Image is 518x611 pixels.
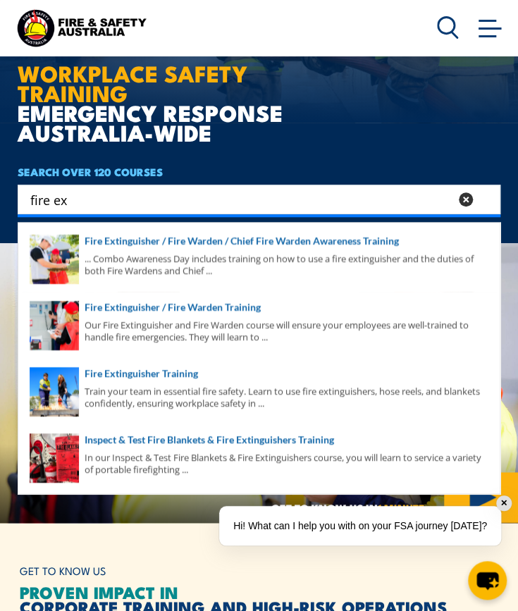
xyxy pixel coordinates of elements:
[18,163,500,181] h4: SEARCH OVER 120 COURSES
[20,578,178,604] span: PROVEN IMPACT IN
[20,558,498,584] h6: GET TO KNOW US
[18,55,247,110] strong: WORKPLACE SAFETY TRAINING
[30,300,488,315] a: Fire Extinguisher / Fire Warden Training
[33,190,452,209] form: Search form
[476,190,495,209] button: Search magnifier button
[468,561,507,600] button: chat-button
[30,366,488,381] a: Fire Extinguisher Training
[30,233,488,249] a: Fire Extinguisher / Fire Warden / Chief Fire Warden Awareness Training
[496,495,512,511] div: ✕
[378,500,425,516] strong: 1 MINUTE
[30,189,450,210] input: Search input
[30,432,488,448] a: Inspect & Test Fire Blankets & Fire Extinguishers Training
[219,506,501,545] div: Hi! What can I help you with on your FSA journey [DATE]?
